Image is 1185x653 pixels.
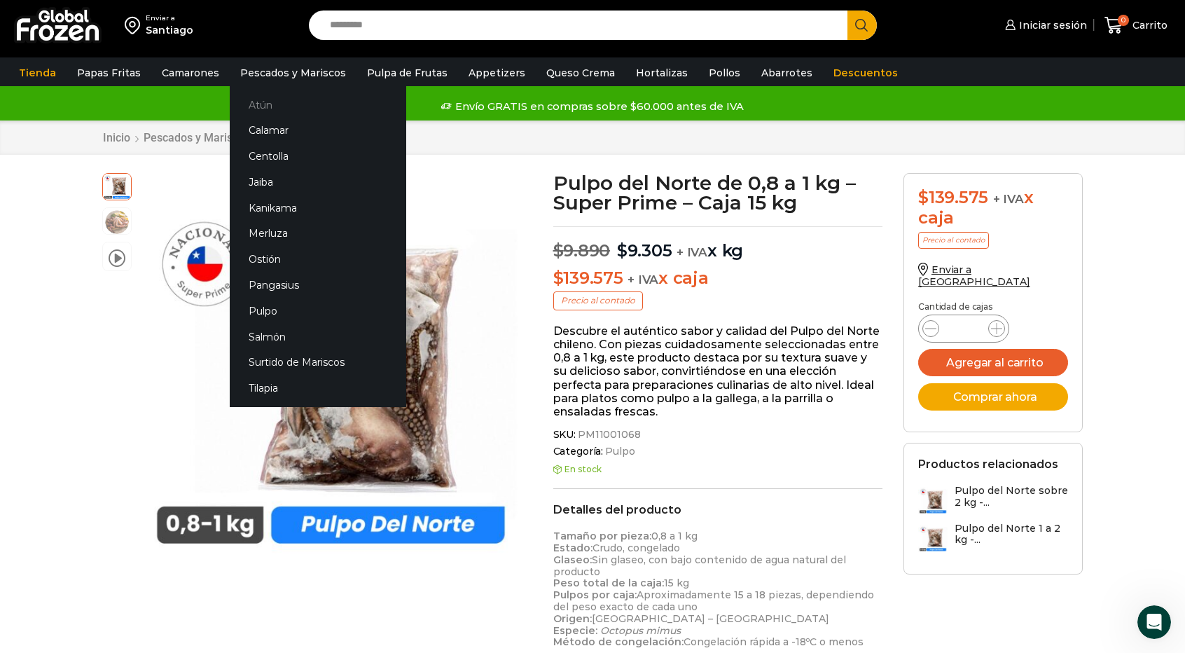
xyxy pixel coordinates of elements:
a: Pulpa de Frutas [360,60,455,86]
a: Papas Fritas [70,60,148,86]
iframe: Intercom live chat [1137,605,1171,639]
a: Pescados y Mariscos [233,60,353,86]
a: Calamar [230,118,406,144]
div: Santiago [146,23,193,37]
a: Atún [230,92,406,118]
span: Iniciar sesión [1016,18,1087,32]
a: Descuentos [826,60,905,86]
span: $ [553,268,564,288]
h2: Productos relacionados [918,458,1058,471]
strong: Origen: [553,612,592,625]
a: Pulpo [230,298,406,324]
a: Merluza [230,221,406,247]
span: PM11001068 [576,429,641,441]
span: + IVA [628,273,658,287]
input: Product quantity [950,319,977,338]
p: x kg [553,226,883,261]
span: + IVA [677,245,707,259]
a: Surtido de Mariscos [230,350,406,376]
strong: Especie: [553,624,597,637]
button: Agregar al carrito [918,349,1068,376]
h3: Pulpo del Norte sobre 2 kg -... [955,485,1068,509]
bdi: 139.575 [918,187,988,207]
span: 0 [1118,15,1129,26]
a: Queso Crema [539,60,622,86]
a: Abarrotes [754,60,819,86]
h2: Detalles del producto [553,503,883,516]
a: Pulpo del Norte sobre 2 kg -... [918,485,1068,515]
bdi: 9.890 [553,240,611,261]
strong: Pulpos por caja: [553,589,637,601]
a: Pulpo del Norte 1 a 2 kg -... [918,523,1068,553]
strong: Peso total de la caja: [553,577,664,589]
a: Inicio [102,131,131,144]
p: Precio al contado [918,232,989,249]
h3: Pulpo del Norte 1 a 2 kg -... [955,523,1068,547]
a: Tienda [12,60,63,86]
a: Appetizers [462,60,532,86]
span: SKU: [553,429,883,441]
bdi: 139.575 [553,268,623,288]
a: Pollos [702,60,747,86]
a: Pescados y Mariscos [143,131,251,144]
p: En stock [553,465,883,474]
a: 0 Carrito [1101,9,1171,42]
span: Categoría: [553,446,883,458]
p: 0,8 a 1 kg Crudo, congelado Sin glaseo, con bajo contenido de agua natural del producto 15 kg Apr... [553,530,883,648]
strong: Glaseo: [553,554,592,566]
a: Camarones [155,60,226,86]
a: Ostión [230,247,406,273]
p: Descubre el auténtico sabor y calidad del Pulpo del Norte chileno. Con piezas cuidadosamente sele... [553,324,883,418]
a: Jaiba [230,170,406,195]
p: Cantidad de cajas [918,302,1068,312]
nav: Breadcrumb [102,131,293,144]
span: pulpo [103,208,131,236]
a: Pulpo [603,446,635,458]
h1: Pulpo del Norte de 0,8 a 1 kg – Super Prime – Caja 15 kg [553,173,883,212]
p: Precio al contado [553,291,643,310]
span: $ [918,187,929,207]
a: Hortalizas [629,60,695,86]
img: address-field-icon.svg [125,13,146,37]
strong: Tamaño por pieza: [553,530,651,542]
a: Tilapia [230,376,406,401]
span: Carrito [1129,18,1167,32]
a: Pangasius [230,273,406,298]
span: super-prime-0,8 [103,172,131,200]
bdi: 9.305 [617,240,672,261]
strong: Método de congelación: [553,635,684,648]
a: Salmón [230,324,406,350]
a: Kanikama [230,195,406,221]
span: + IVA [993,192,1024,206]
button: Comprar ahora [918,383,1068,411]
strong: Estado: [553,542,592,554]
span: $ [553,240,564,261]
a: Enviar a [GEOGRAPHIC_DATA] [918,263,1030,288]
a: Iniciar sesión [1002,11,1087,39]
button: Search button [847,11,877,40]
a: Centolla [230,144,406,170]
p: x caja [553,268,883,289]
em: Octopus mimus [600,624,681,637]
div: Enviar a [146,13,193,23]
div: x caja [918,188,1068,228]
span: $ [617,240,628,261]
